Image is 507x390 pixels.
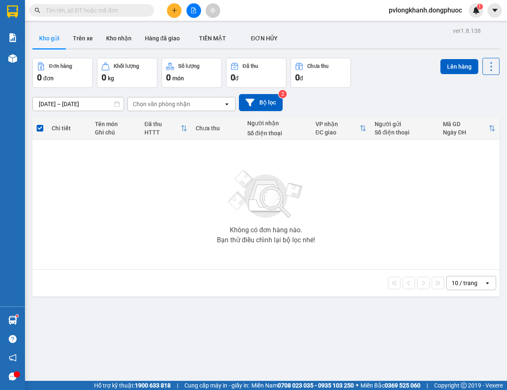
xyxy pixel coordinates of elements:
sup: 1 [16,315,18,317]
svg: open [484,280,491,286]
button: Bộ lọc [239,94,283,111]
button: Hàng đã giao [138,28,186,48]
div: Chưa thu [307,63,328,69]
div: Chọn văn phòng nhận [133,100,190,108]
span: | [427,381,428,390]
span: Hỗ trợ kỹ thuật: [94,381,171,390]
button: Kho gửi [32,28,66,48]
svg: open [224,101,230,107]
button: aim [206,3,220,18]
div: Chi tiết [52,125,87,132]
button: Chưa thu0đ [291,58,351,88]
span: Cung cấp máy in - giấy in: [184,381,249,390]
div: ver 1.8.138 [453,26,481,35]
div: Người nhận [247,120,307,127]
img: solution-icon [8,33,17,42]
div: Người gửi [375,121,435,127]
th: Toggle SortBy [140,117,192,139]
button: Đã thu0đ [226,58,286,88]
strong: 0369 525 060 [385,382,420,389]
div: VP nhận [316,121,360,127]
th: Toggle SortBy [439,117,500,139]
span: Miền Bắc [360,381,420,390]
span: caret-down [491,7,499,14]
span: Miền Nam [251,381,354,390]
img: svg+xml;base64,PHN2ZyBjbGFzcz0ibGlzdC1wbHVnX19zdmciIHhtbG5zPSJodHRwOi8vd3d3LnczLm9yZy8yMDAwL3N2Zy... [224,165,308,224]
span: đơn [43,75,54,82]
button: Số lượng0món [162,58,222,88]
button: Trên xe [66,28,99,48]
span: aim [210,7,216,13]
span: ⚪️ [356,384,358,387]
strong: 1900 633 818 [135,382,171,389]
div: Ghi chú [95,129,136,136]
span: 0 [166,72,171,82]
span: question-circle [9,335,17,343]
th: Toggle SortBy [311,117,370,139]
div: Bạn thử điều chỉnh lại bộ lọc nhé! [217,237,315,243]
div: Đơn hàng [49,63,72,69]
div: Số lượng [178,63,199,69]
span: kg [108,75,114,82]
img: warehouse-icon [8,316,17,325]
span: 0 [102,72,106,82]
button: Đơn hàng0đơn [32,58,93,88]
img: icon-new-feature [472,7,480,14]
span: món [172,75,184,82]
div: Mã GD [443,121,489,127]
span: TIỀN MẶT [199,35,226,42]
span: 0 [37,72,42,82]
span: 1 [478,4,481,10]
span: 0 [295,72,300,82]
div: Đã thu [144,121,181,127]
span: notification [9,354,17,362]
div: 10 / trang [452,279,477,287]
button: plus [167,3,181,18]
span: file-add [191,7,196,13]
div: HTTT [144,129,181,136]
div: Tên món [95,121,136,127]
strong: 0708 023 035 - 0935 103 250 [278,382,354,389]
button: caret-down [487,3,502,18]
img: warehouse-icon [8,54,17,63]
span: ĐƠN HỦY [251,35,278,42]
span: plus [171,7,177,13]
span: | [177,381,178,390]
div: Số điện thoại [247,130,307,137]
button: file-add [186,3,201,18]
button: Lên hàng [440,59,478,74]
span: message [9,373,17,380]
span: 0 [231,72,235,82]
button: Khối lượng0kg [97,58,157,88]
span: đ [300,75,303,82]
div: Ngày ĐH [443,129,489,136]
input: Select a date range. [33,97,124,111]
span: đ [235,75,239,82]
div: Chưa thu [196,125,239,132]
input: Tìm tên, số ĐT hoặc mã đơn [46,6,144,15]
button: Kho nhận [99,28,138,48]
img: logo-vxr [7,5,18,18]
div: Không có đơn hàng nào. [230,227,302,234]
sup: 1 [477,4,483,10]
span: copyright [461,383,467,388]
div: ĐC giao [316,129,360,136]
span: pvlongkhanh.dongphuoc [382,5,469,15]
div: Khối lượng [114,63,139,69]
sup: 2 [278,90,287,98]
span: search [35,7,40,13]
div: Số điện thoại [375,129,435,136]
div: Đã thu [243,63,258,69]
